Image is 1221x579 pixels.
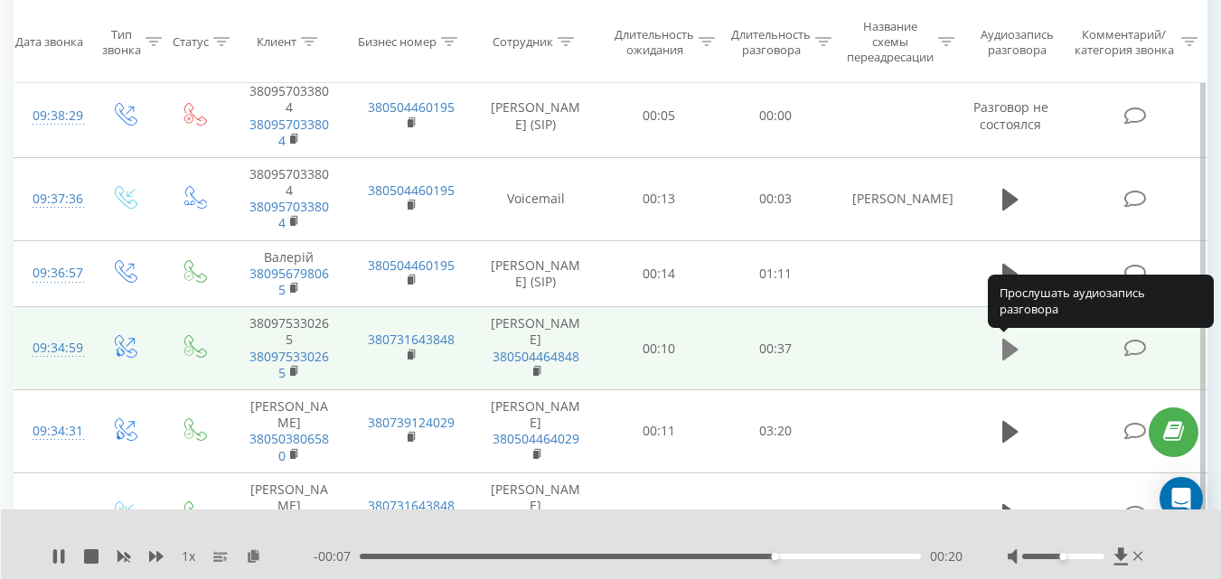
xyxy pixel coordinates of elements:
a: 380975330265 [249,348,329,381]
a: 380731643848 [368,497,455,514]
div: Длительность ожидания [615,26,694,57]
div: Сотрудник [493,34,553,50]
div: Тип звонка [102,26,141,57]
div: Open Intercom Messenger [1160,477,1203,520]
span: Разговор не состоялся [973,98,1048,132]
td: [PERSON_NAME] [229,389,350,472]
td: [PERSON_NAME] (SIP) [471,75,601,158]
a: 380503806580 [249,430,329,463]
td: [PERSON_NAME] (SIP) [471,240,601,307]
td: 380957033804 [229,157,350,240]
a: 380957033804 [249,116,329,149]
span: - 00:07 [314,547,360,565]
td: 01:11 [718,240,834,307]
div: Комментарий/категория звонка [1071,26,1177,57]
a: 380504460195 [368,98,455,116]
td: [PERSON_NAME] [471,389,601,472]
div: Accessibility label [772,553,779,560]
div: Accessibility label [1059,553,1066,560]
div: 09:34:59 [33,331,70,366]
a: 380504460195 [368,257,455,274]
td: [PERSON_NAME] [471,472,601,556]
td: [PERSON_NAME] [834,157,955,240]
div: 09:36:57 [33,256,70,291]
td: Валерій [229,240,350,307]
a: 380504464029 [493,430,579,447]
div: Аудиозапись разговора [972,26,1063,57]
span: 1 x [182,547,195,565]
td: 00:10 [601,307,718,390]
td: 00:37 [718,307,834,390]
span: 00:20 [930,547,963,565]
td: Voicemail [471,157,601,240]
div: Название схемы переадресации [847,19,934,65]
div: 09:33:13 [33,497,70,532]
td: [PERSON_NAME] [229,472,350,556]
div: 09:37:36 [33,182,70,217]
div: Бизнес номер [358,34,437,50]
td: 00:03 [718,157,834,240]
td: 00:11 [601,389,718,472]
div: Прослушать аудиозапись разговора [988,275,1214,328]
td: 00:14 [601,240,718,307]
td: 00:33 [718,472,834,556]
div: Дата звонка [15,34,83,50]
a: 380739124029 [368,414,455,431]
div: 09:34:31 [33,414,70,449]
a: 380504464848 [493,348,579,365]
div: Длительность разговора [731,26,811,57]
a: 380956798065 [249,265,329,298]
div: Статус [173,34,209,50]
td: 00:00 [718,75,834,158]
a: 380957033804 [249,198,329,231]
td: 00:05 [601,75,718,158]
div: 09:38:29 [33,98,70,134]
td: [PERSON_NAME] [471,307,601,390]
td: 03:20 [718,389,834,472]
td: 380975330265 [229,307,350,390]
div: Клиент [257,34,296,50]
td: 00:15 [601,472,718,556]
a: 380731643848 [368,331,455,348]
a: 380504460195 [368,182,455,199]
td: 00:13 [601,157,718,240]
td: 380957033804 [229,75,350,158]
